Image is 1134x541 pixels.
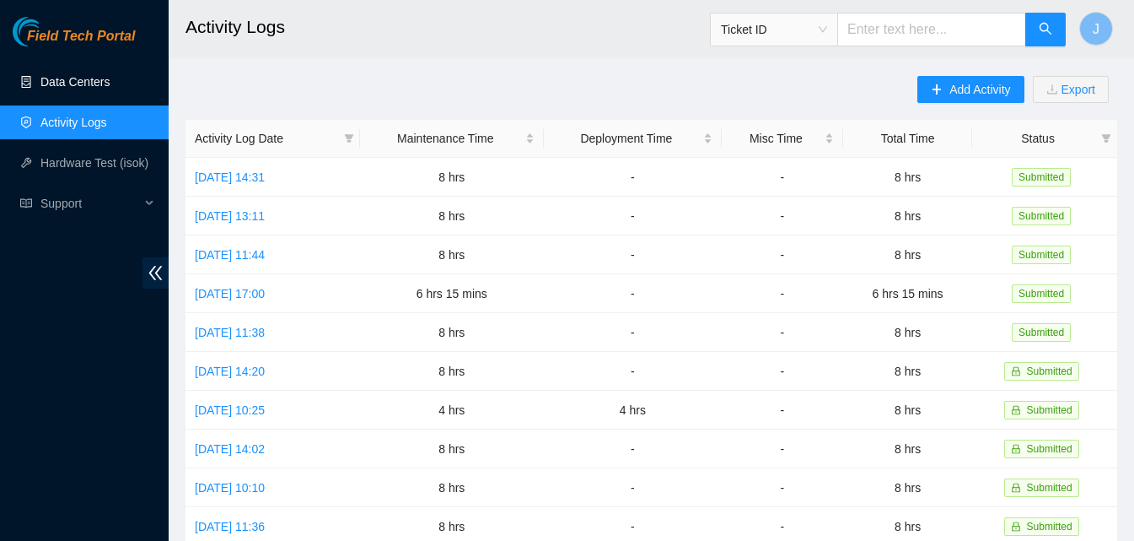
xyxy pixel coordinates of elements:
img: Akamai Technologies [13,17,85,46]
td: - [544,468,722,507]
a: [DATE] 14:02 [195,442,265,456]
a: Akamai TechnologiesField Tech Portal [13,30,135,52]
span: Submitted [1027,521,1072,533]
span: lock [1011,483,1021,493]
span: Submitted [1012,246,1071,264]
button: J [1079,12,1113,46]
span: lock [1011,522,1021,532]
td: - [722,274,843,313]
a: [DATE] 17:00 [195,287,265,300]
span: Field Tech Portal [27,29,135,45]
td: 8 hrs [360,352,545,391]
span: lock [1011,405,1021,415]
span: lock [1011,444,1021,454]
td: 4 hrs [544,391,722,430]
span: Submitted [1027,443,1072,455]
span: Submitted [1012,284,1071,303]
td: 8 hrs [843,313,972,352]
td: 8 hrs [843,235,972,274]
td: 8 hrs [843,391,972,430]
td: - [722,235,843,274]
a: [DATE] 14:20 [195,365,265,378]
span: lock [1011,366,1021,376]
td: - [544,235,722,274]
td: 8 hrs [843,468,972,507]
span: Add Activity [949,80,1010,99]
td: 6 hrs 15 mins [360,274,545,313]
td: - [722,430,843,468]
td: - [722,158,843,197]
span: Submitted [1012,168,1071,187]
td: - [722,468,843,507]
span: Ticket ID [721,17,827,42]
a: [DATE] 14:31 [195,170,265,184]
a: [DATE] 10:25 [195,403,265,417]
td: 8 hrs [360,197,545,235]
a: [DATE] 10:10 [195,481,265,495]
span: Submitted [1027,482,1072,494]
a: [DATE] 11:44 [195,248,265,262]
a: Activity Logs [40,116,107,129]
a: [DATE] 13:11 [195,209,265,223]
td: - [544,430,722,468]
span: filter [344,133,354,143]
span: read [20,197,32,209]
span: filter [341,126,357,151]
a: [DATE] 11:38 [195,326,265,339]
td: - [722,197,843,235]
button: plusAdd Activity [917,76,1024,103]
span: plus [931,84,943,97]
td: - [722,352,843,391]
th: Total Time [843,120,972,158]
span: Status [981,129,1094,148]
a: Hardware Test (isok) [40,156,148,170]
a: [DATE] 11:36 [195,520,265,533]
span: double-left [142,257,169,289]
td: 8 hrs [360,468,545,507]
span: Support [40,187,140,220]
input: Enter text here... [837,13,1026,46]
td: 8 hrs [360,430,545,468]
td: 6 hrs 15 mins [843,274,972,313]
td: 8 hrs [843,430,972,468]
td: 8 hrs [360,235,545,274]
td: 8 hrs [360,158,545,197]
td: - [722,313,843,352]
td: 8 hrs [360,313,545,352]
span: Submitted [1027,365,1072,377]
span: J [1093,19,1099,40]
span: Activity Log Date [195,129,337,148]
span: search [1039,22,1052,38]
td: - [722,391,843,430]
td: - [544,158,722,197]
td: 8 hrs [843,352,972,391]
span: Submitted [1012,323,1071,342]
a: Data Centers [40,75,110,89]
span: Submitted [1012,207,1071,225]
td: - [544,197,722,235]
button: search [1025,13,1066,46]
span: filter [1098,126,1115,151]
td: - [544,313,722,352]
td: - [544,352,722,391]
span: filter [1101,133,1111,143]
td: 8 hrs [843,158,972,197]
td: 4 hrs [360,391,545,430]
td: - [544,274,722,313]
td: 8 hrs [843,197,972,235]
span: Submitted [1027,404,1072,416]
button: downloadExport [1033,76,1109,103]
